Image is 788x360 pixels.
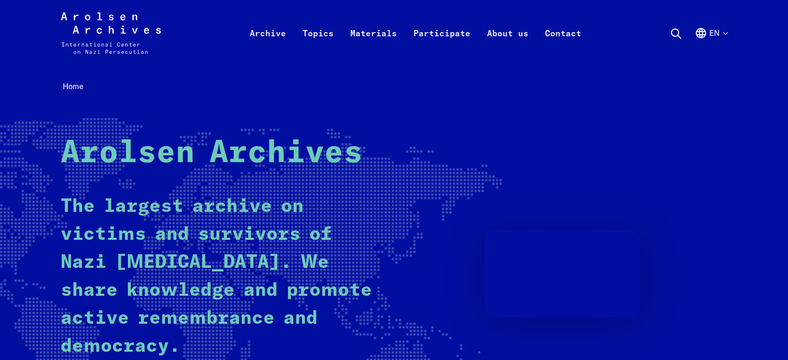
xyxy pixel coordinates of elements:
nav: Breadcrumb [61,79,728,95]
a: Topics [294,25,342,66]
a: Materials [342,25,405,66]
a: Contact [537,25,590,66]
a: Archive [241,25,294,66]
strong: Arolsen Archives [61,138,363,169]
button: English, language selection [695,27,727,64]
a: About us [479,25,537,66]
nav: Primary [241,12,590,54]
span: Home [63,81,83,91]
a: Participate [405,25,479,66]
